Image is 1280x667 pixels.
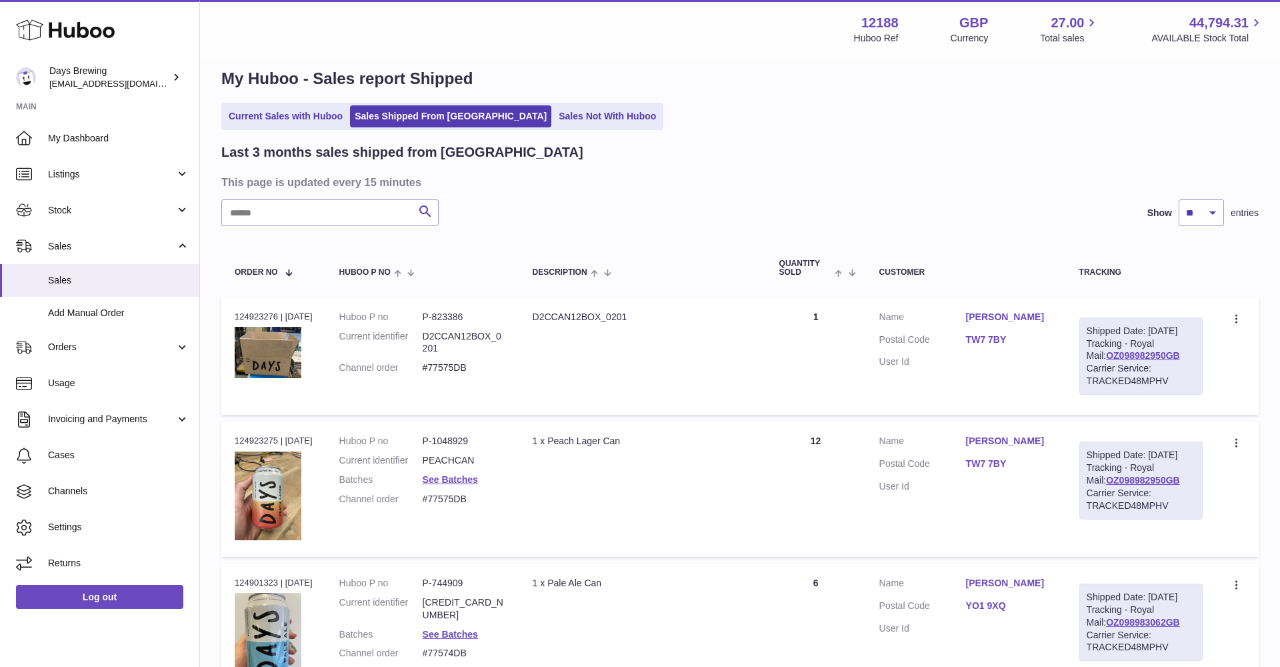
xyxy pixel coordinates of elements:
dd: #77575DB [423,362,506,374]
img: 121881710868712.png [235,327,301,378]
dt: Name [879,577,966,593]
span: Returns [48,557,189,570]
span: Settings [48,521,189,534]
dd: PEACHCAN [423,454,506,467]
dt: Current identifier [339,596,423,622]
h1: My Huboo - Sales report Shipped [221,68,1259,89]
dt: Huboo P no [339,435,423,448]
span: Order No [235,268,278,277]
dt: Current identifier [339,454,423,467]
div: 1 x Peach Lager Can [533,435,753,448]
a: See Batches [423,629,478,640]
a: TW7 7BY [966,333,1053,346]
td: 1 [766,297,866,415]
dd: [CREDIT_CARD_NUMBER] [423,596,506,622]
a: OZ098983062GB [1106,617,1180,628]
a: [PERSON_NAME] [966,435,1053,448]
span: Invoicing and Payments [48,413,175,426]
div: D2CCAN12BOX_0201 [533,311,753,323]
img: victoria@daysbrewing.com [16,67,36,87]
div: 124923275 | [DATE] [235,435,313,447]
span: entries [1231,207,1259,219]
td: 12 [766,422,866,557]
dd: D2CCAN12BOX_0201 [423,330,506,356]
a: OZ098982950GB [1106,350,1180,361]
div: Tracking - Royal Mail: [1079,442,1203,519]
a: 44,794.31 AVAILABLE Stock Total [1151,14,1264,45]
span: Cases [48,449,189,462]
dt: Postal Code [879,458,966,474]
a: Log out [16,585,183,609]
span: Stock [48,204,175,217]
dt: Postal Code [879,333,966,350]
a: OZ098982950GB [1106,475,1180,486]
div: 124923276 | [DATE] [235,311,313,323]
span: Sales [48,274,189,287]
span: Channels [48,485,189,498]
dt: User Id [879,480,966,493]
div: Customer [879,268,1053,277]
dt: Batches [339,474,423,486]
span: My Dashboard [48,132,189,145]
a: See Batches [423,474,478,485]
dd: #77574DB [423,647,506,660]
a: YO1 9XQ [966,600,1053,612]
span: 44,794.31 [1189,14,1249,32]
span: Add Manual Order [48,307,189,319]
dt: Channel order [339,493,423,506]
span: Usage [48,377,189,390]
strong: GBP [959,14,988,32]
span: [EMAIL_ADDRESS][DOMAIN_NAME] [49,78,196,89]
div: Tracking [1079,268,1203,277]
div: Carrier Service: TRACKED48MPHV [1087,487,1195,512]
label: Show [1147,207,1172,219]
div: 124901323 | [DATE] [235,577,313,589]
h2: Last 3 months sales shipped from [GEOGRAPHIC_DATA] [221,143,583,161]
div: Currency [951,32,989,45]
span: Total sales [1040,32,1099,45]
a: [PERSON_NAME] [966,577,1053,590]
dt: Huboo P no [339,577,423,590]
div: Tracking - Royal Mail: [1079,584,1203,661]
span: Quantity Sold [779,259,832,277]
a: 27.00 Total sales [1040,14,1099,45]
dt: Channel order [339,362,423,374]
span: Huboo P no [339,268,391,277]
a: Sales Not With Huboo [554,105,661,127]
dt: Name [879,435,966,451]
div: Days Brewing [49,65,169,90]
dd: P-1048929 [423,435,506,448]
div: Carrier Service: TRACKED48MPHV [1087,629,1195,654]
a: Sales Shipped From [GEOGRAPHIC_DATA] [350,105,551,127]
div: Shipped Date: [DATE] [1087,325,1195,338]
dd: P-823386 [423,311,506,323]
h3: This page is updated every 15 minutes [221,175,1255,189]
dt: User Id [879,356,966,368]
span: Description [533,268,587,277]
dt: Name [879,311,966,327]
a: [PERSON_NAME] [966,311,1053,323]
div: 1 x Pale Ale Can [533,577,753,590]
a: TW7 7BY [966,458,1053,470]
dt: Postal Code [879,600,966,616]
span: Sales [48,240,175,253]
img: 121881752054052.jpg [235,452,301,540]
dd: #77575DB [423,493,506,506]
span: AVAILABLE Stock Total [1151,32,1264,45]
strong: 12188 [861,14,899,32]
dt: Huboo P no [339,311,423,323]
span: 27.00 [1051,14,1084,32]
dt: User Id [879,622,966,635]
div: Shipped Date: [DATE] [1087,591,1195,604]
dd: P-744909 [423,577,506,590]
div: Tracking - Royal Mail: [1079,317,1203,395]
div: Shipped Date: [DATE] [1087,449,1195,462]
a: Current Sales with Huboo [224,105,347,127]
dt: Current identifier [339,330,423,356]
div: Carrier Service: TRACKED48MPHV [1087,362,1195,388]
div: Huboo Ref [854,32,899,45]
dt: Channel order [339,647,423,660]
span: Orders [48,341,175,354]
dt: Batches [339,628,423,641]
span: Listings [48,168,175,181]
